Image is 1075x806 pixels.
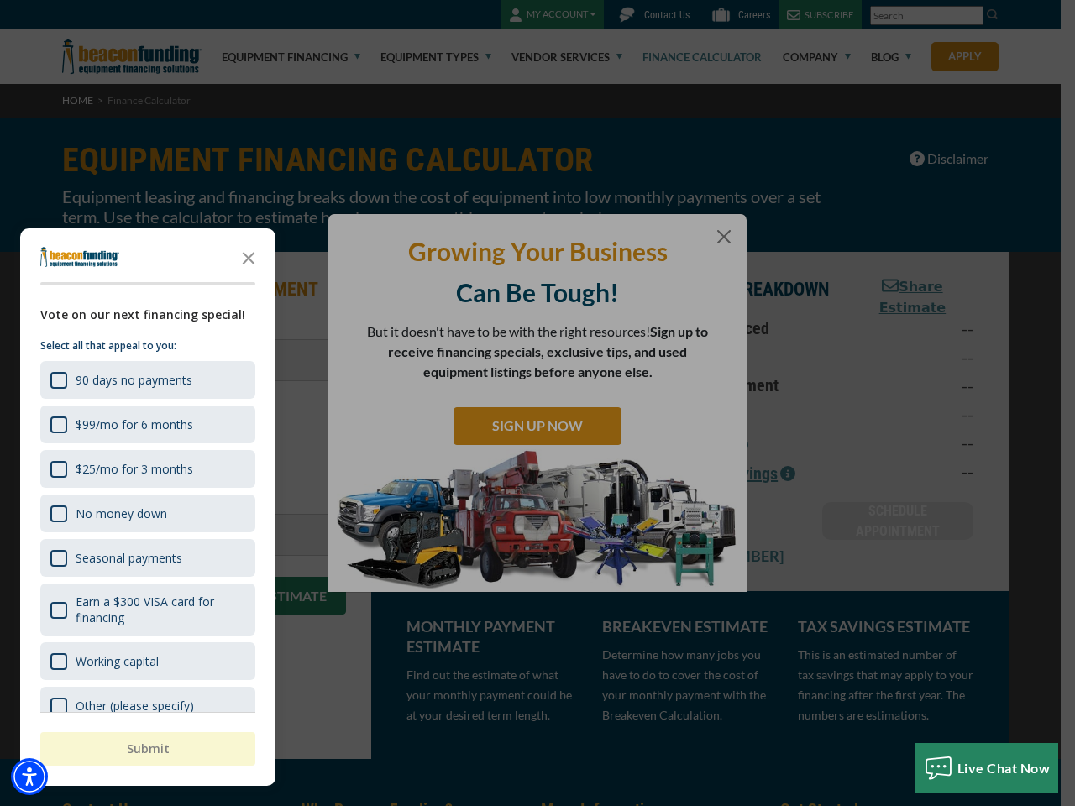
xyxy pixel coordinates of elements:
div: Working capital [76,653,159,669]
div: Earn a $300 VISA card for financing [40,584,255,636]
div: Survey [20,228,275,786]
div: Other (please specify) [76,698,194,714]
button: Close the survey [232,240,265,274]
div: 90 days no payments [40,361,255,399]
div: Other (please specify) [40,687,255,725]
button: Live Chat Now [915,743,1059,793]
div: 90 days no payments [76,372,192,388]
p: Select all that appeal to you: [40,338,255,354]
div: $25/mo for 3 months [76,461,193,477]
div: No money down [76,505,167,521]
div: $99/mo for 6 months [76,416,193,432]
div: Earn a $300 VISA card for financing [76,594,245,625]
div: Accessibility Menu [11,758,48,795]
img: Company logo [40,247,119,267]
div: Seasonal payments [40,539,255,577]
button: Submit [40,732,255,766]
span: Live Chat Now [957,760,1051,776]
div: $99/mo for 6 months [40,406,255,443]
div: Seasonal payments [76,550,182,566]
div: Vote on our next financing special! [40,306,255,324]
div: $25/mo for 3 months [40,450,255,488]
div: Working capital [40,642,255,680]
div: No money down [40,495,255,532]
